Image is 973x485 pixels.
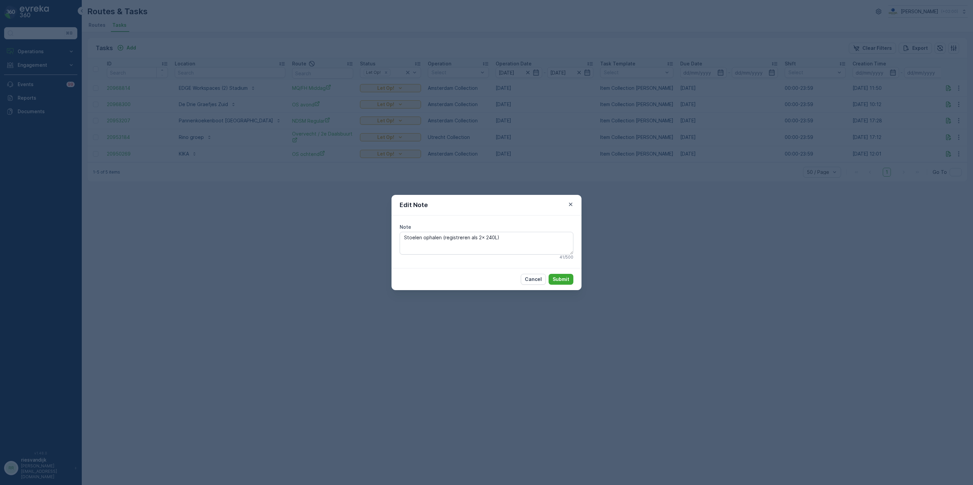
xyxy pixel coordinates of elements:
p: Edit Note [400,200,428,210]
label: Note [400,224,411,230]
p: 41 / 500 [559,255,573,260]
button: Cancel [521,274,546,285]
p: Cancel [525,276,542,283]
p: Submit [553,276,569,283]
button: Submit [549,274,573,285]
textarea: Stoelen ophalen (registreren als 2x 240L) [400,232,573,254]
